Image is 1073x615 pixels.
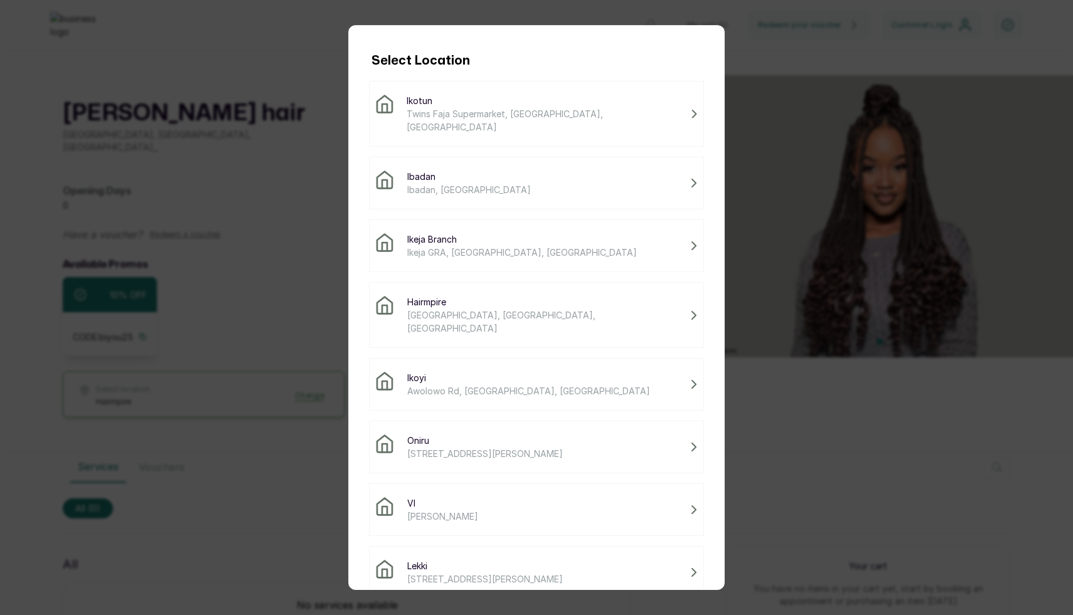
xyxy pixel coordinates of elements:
[407,497,478,510] span: VI
[407,295,685,308] span: Hairmpire
[407,233,637,246] span: Ikeja Branch
[407,559,563,572] span: Lekki
[407,371,650,384] span: Ikoyi
[407,434,563,447] span: Oniru
[407,510,478,523] span: [PERSON_NAME]
[371,51,470,71] h1: Select Location
[407,94,685,107] span: Ikotun
[407,183,531,196] span: Ibadan, [GEOGRAPHIC_DATA]
[407,107,685,134] span: Twins Faja Supermarket, [GEOGRAPHIC_DATA], [GEOGRAPHIC_DATA]
[407,170,531,183] span: Ibadan
[407,246,637,259] span: Ikeja GRA, [GEOGRAPHIC_DATA], [GEOGRAPHIC_DATA]
[407,384,650,397] span: Awolowo Rd, [GEOGRAPHIC_DATA], [GEOGRAPHIC_DATA]
[407,572,563,586] span: [STREET_ADDRESS][PERSON_NAME]
[407,308,685,335] span: [GEOGRAPHIC_DATA], [GEOGRAPHIC_DATA], [GEOGRAPHIC_DATA]
[407,447,563,460] span: [STREET_ADDRESS][PERSON_NAME]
